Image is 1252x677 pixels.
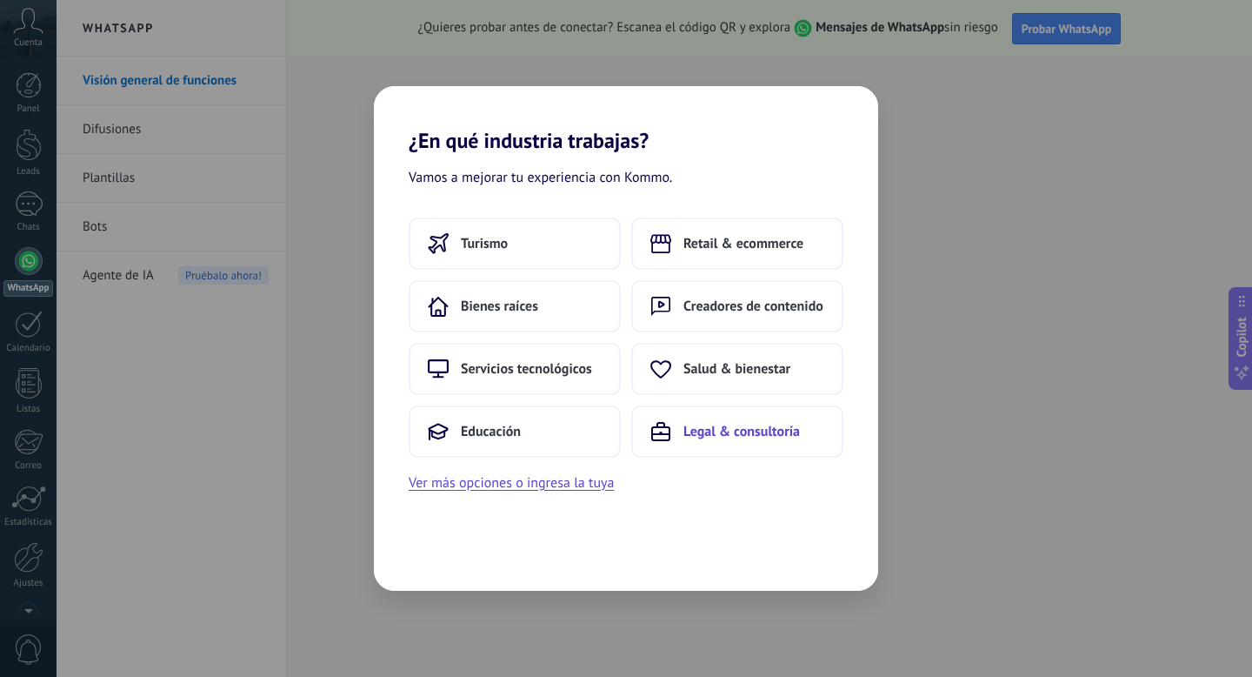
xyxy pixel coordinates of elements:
[409,343,621,395] button: Servicios tecnológicos
[409,406,621,458] button: Educación
[461,235,508,252] span: Turismo
[461,423,521,440] span: Educación
[631,280,843,332] button: Creadores de contenido
[683,423,800,440] span: Legal & consultoría
[461,360,592,378] span: Servicios tecnológicos
[461,298,538,315] span: Bienes raíces
[683,298,823,315] span: Creadores de contenido
[631,406,843,458] button: Legal & consultoría
[683,235,803,252] span: Retail & ecommerce
[683,360,790,378] span: Salud & bienestar
[631,343,843,395] button: Salud & bienestar
[409,218,621,270] button: Turismo
[409,472,614,494] button: Ver más opciones o ingresa la tuya
[631,218,843,270] button: Retail & ecommerce
[409,280,621,332] button: Bienes raíces
[374,86,878,153] h2: ¿En qué industria trabajas?
[409,167,672,190] span: Vamos a mejorar tu experiencia con Kommo.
